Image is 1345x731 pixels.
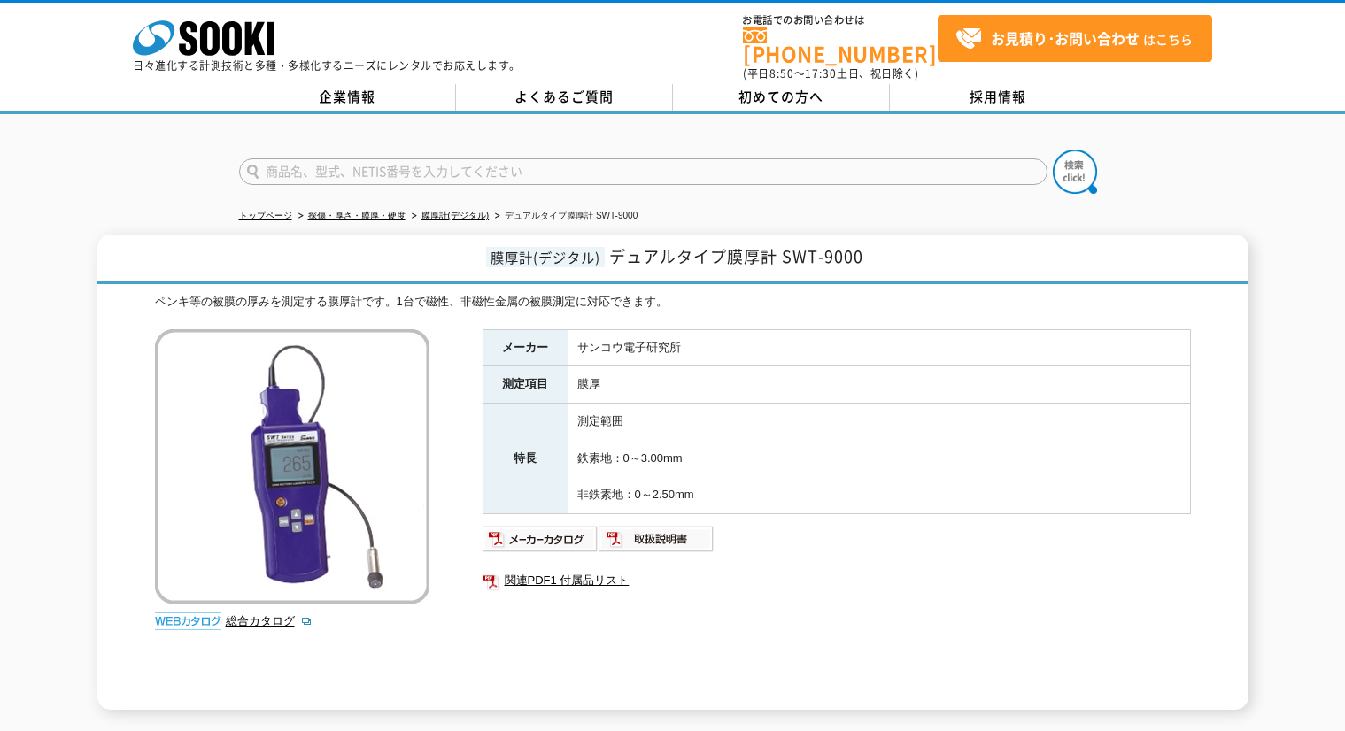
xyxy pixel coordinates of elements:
img: 取扱説明書 [599,525,715,553]
a: 取扱説明書 [599,536,715,550]
a: 総合カタログ [226,614,313,627]
td: 膜厚 [568,366,1190,404]
a: [PHONE_NUMBER] [743,27,938,64]
span: 8:50 [769,65,794,81]
td: 測定範囲 鉄素地：0～3.00mm 非鉄素地：0～2.50mm [568,404,1190,514]
a: 膜厚計(デジタル) [421,211,490,220]
span: 膜厚計(デジタル) [486,247,605,267]
span: (平日 ～ 土日、祝日除く) [743,65,918,81]
img: btn_search.png [1053,150,1097,194]
input: 商品名、型式、NETIS番号を入力してください [239,158,1047,185]
a: お見積り･お問い合わせはこちら [938,15,1212,62]
td: サンコウ電子研究所 [568,329,1190,366]
a: 初めての方へ [673,84,890,111]
p: 日々進化する計測技術と多種・多様化するニーズにレンタルでお応えします。 [133,60,521,71]
span: 17:30 [805,65,837,81]
a: 採用情報 [890,84,1107,111]
img: メーカーカタログ [483,525,599,553]
a: 企業情報 [239,84,456,111]
span: はこちら [955,26,1193,52]
strong: お見積り･お問い合わせ [991,27,1140,49]
span: お電話でのお問い合わせは [743,15,938,26]
li: デュアルタイプ膜厚計 SWT-9000 [491,207,638,226]
img: デュアルタイプ膜厚計 SWT-9000 [155,329,429,604]
span: デュアルタイプ膜厚計 SWT-9000 [609,244,863,268]
span: 初めての方へ [738,87,823,106]
a: メーカーカタログ [483,536,599,550]
th: 特長 [483,404,568,514]
th: 測定項目 [483,366,568,404]
th: メーカー [483,329,568,366]
a: 関連PDF1 付属品リスト [483,569,1191,592]
a: 探傷・厚さ・膜厚・硬度 [308,211,406,220]
div: ペンキ等の被膜の厚みを測定する膜厚計です。1台で磁性、非磁性金属の被膜測定に対応できます。 [155,293,1191,312]
a: よくあるご質問 [456,84,673,111]
img: webカタログ [155,612,221,630]
a: トップページ [239,211,292,220]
